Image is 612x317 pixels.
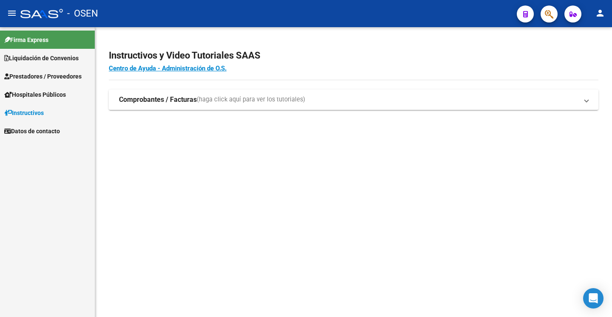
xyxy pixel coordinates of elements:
span: Instructivos [4,108,44,118]
mat-icon: menu [7,8,17,18]
span: Firma Express [4,35,48,45]
mat-expansion-panel-header: Comprobantes / Facturas(haga click aquí para ver los tutoriales) [109,90,598,110]
mat-icon: person [595,8,605,18]
h2: Instructivos y Video Tutoriales SAAS [109,48,598,64]
span: (haga click aquí para ver los tutoriales) [197,95,305,104]
span: Liquidación de Convenios [4,53,79,63]
span: - OSEN [67,4,98,23]
span: Prestadores / Proveedores [4,72,82,81]
strong: Comprobantes / Facturas [119,95,197,104]
span: Hospitales Públicos [4,90,66,99]
span: Datos de contacto [4,126,60,136]
a: Centro de Ayuda - Administración de O.S. [109,65,227,72]
div: Open Intercom Messenger [583,288,603,309]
